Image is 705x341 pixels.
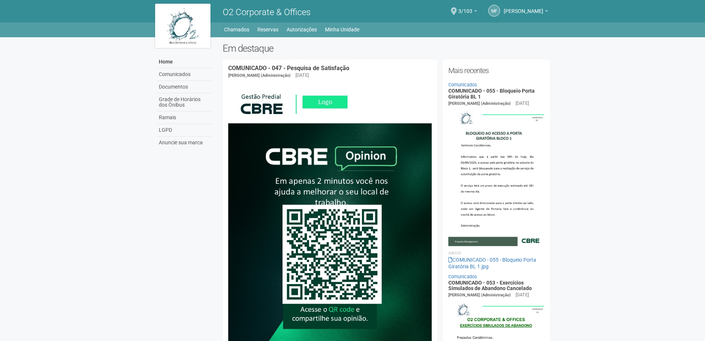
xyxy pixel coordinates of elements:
[448,101,511,106] span: [PERSON_NAME] (Administração)
[458,9,477,15] a: 3/103
[228,65,349,72] a: COMUNICADO - 047 - Pesquisa de Satisfação
[448,293,511,297] span: [PERSON_NAME] (Administração)
[224,24,249,35] a: Chamados
[157,93,212,111] a: Grade de Horários dos Ônibus
[325,24,359,35] a: Minha Unidade
[223,7,311,17] span: O2 Corporate & Offices
[448,280,532,291] a: COMUNICADO - 053 - Exercícios Simulados de Abandono Cancelado
[448,82,477,87] a: Comunicados
[257,24,278,35] a: Reservas
[287,24,317,35] a: Autorizações
[448,274,477,279] a: Comunicados
[223,43,550,54] h2: Em destaque
[458,1,472,14] span: 3/103
[448,257,536,269] a: COMUNICADO - 055 - Bloqueio Porta Giratória BL 1.jpg
[157,56,212,68] a: Home
[448,65,545,76] h2: Mais recentes
[516,292,529,298] div: [DATE]
[488,5,500,17] a: MF
[448,250,545,256] li: Anexos
[448,88,535,99] a: COMUNICADO - 055 - Bloqueio Porta Giratória BL 1
[157,68,212,81] a: Comunicados
[157,124,212,137] a: LGPD
[295,72,309,79] div: [DATE]
[157,81,212,93] a: Documentos
[155,4,211,48] img: logo.jpg
[228,73,291,78] span: [PERSON_NAME] (Administração)
[448,107,545,246] img: COMUNICADO%20-%20055%20-%20Bloqueio%20Porta%20Girat%C3%B3ria%20BL%201.jpg
[157,137,212,149] a: Anuncie sua marca
[504,9,548,15] a: [PERSON_NAME]
[516,100,529,107] div: [DATE]
[157,111,212,124] a: Ramais
[504,1,543,14] span: Márcia Ferraz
